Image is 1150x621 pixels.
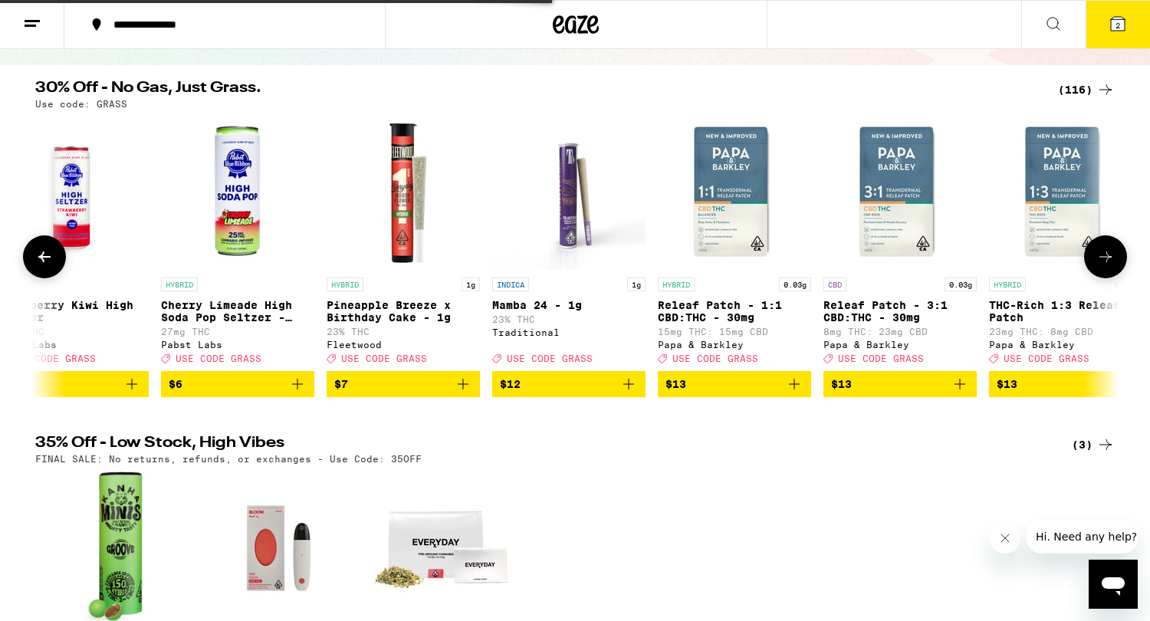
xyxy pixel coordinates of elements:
img: Traditional - Mamba 24 - 1g [492,117,646,270]
a: Open page for THC-Rich 1:3 Releaf Patch from Papa & Barkley [989,117,1142,371]
button: Add to bag [823,371,977,397]
img: Papa & Barkley - THC-Rich 1:3 Releaf Patch [989,117,1142,270]
p: Releaf Patch - 3:1 CBD:THC - 30mg [823,299,977,324]
iframe: Close message [990,523,1020,554]
span: 2 [1115,21,1120,30]
p: 0.03g [1110,278,1142,291]
a: Open page for Releaf Patch - 3:1 CBD:THC - 30mg from Papa & Barkley [823,117,977,371]
span: $13 [665,378,686,390]
img: Papa & Barkley - Releaf Patch - 3:1 CBD:THC - 30mg [823,117,977,270]
p: 27mg THC [161,327,314,337]
p: 15mg THC: 15mg CBD [658,327,811,337]
p: HYBRID [327,278,363,291]
p: 1g [462,278,480,291]
img: Pabst Labs - Cherry Limeade High Soda Pop Seltzer - 25mg [161,117,314,270]
button: Add to bag [492,371,646,397]
p: 0.03g [945,278,977,291]
span: USE CODE GRASS [341,353,427,363]
p: HYBRID [161,278,198,291]
span: $13 [831,378,852,390]
iframe: Button to launch messaging window [1089,560,1138,609]
button: Add to bag [989,371,1142,397]
div: Papa & Barkley [989,340,1142,350]
p: 1g [627,278,646,291]
a: (3) [1072,435,1115,454]
p: THC-Rich 1:3 Releaf Patch [989,299,1142,324]
div: Fleetwood [327,340,480,350]
p: 23% THC [327,327,480,337]
p: 8mg THC: 23mg CBD [823,327,977,337]
p: HYBRID [658,278,695,291]
p: Releaf Patch - 1:1 CBD:THC - 30mg [658,299,811,324]
span: USE CODE GRASS [672,353,758,363]
p: 23% THC [492,314,646,324]
a: Open page for Cherry Limeade High Soda Pop Seltzer - 25mg from Pabst Labs [161,117,314,371]
div: Papa & Barkley [658,340,811,350]
span: $6 [169,378,182,390]
p: INDICA [492,278,529,291]
p: 0.03g [779,278,811,291]
div: Papa & Barkley [823,340,977,350]
span: USE CODE GRASS [838,353,924,363]
button: Add to bag [327,371,480,397]
a: Open page for Pineapple Breeze x Birthday Cake - 1g from Fleetwood [327,117,480,371]
span: $13 [997,378,1017,390]
span: USE CODE GRASS [1004,353,1089,363]
button: Add to bag [161,371,314,397]
p: FINAL SALE: No returns, refunds, or exchanges - Use Code: 35OFF [35,454,422,464]
span: USE CODE GRASS [176,353,261,363]
p: CBD [823,278,846,291]
span: $12 [500,378,521,390]
a: Open page for Mamba 24 - 1g from Traditional [492,117,646,371]
p: Mamba 24 - 1g [492,299,646,311]
iframe: Message from company [1027,520,1138,554]
span: USE CODE GRASS [507,353,593,363]
span: USE CODE GRASS [10,353,96,363]
button: 2 [1086,1,1150,48]
button: Add to bag [658,371,811,397]
div: Traditional [492,327,646,337]
a: (116) [1058,80,1115,99]
span: $7 [334,378,348,390]
a: Open page for Releaf Patch - 1:1 CBD:THC - 30mg from Papa & Barkley [658,117,811,371]
img: Fleetwood - Pineapple Breeze x Birthday Cake - 1g [327,117,480,270]
img: Papa & Barkley - Releaf Patch - 1:1 CBD:THC - 30mg [658,117,811,270]
h2: 30% Off - No Gas, Just Grass. [35,80,1040,99]
p: 23mg THC: 8mg CBD [989,327,1142,337]
h2: 35% Off - Low Stock, High Vibes [35,435,1040,454]
p: Cherry Limeade High Soda Pop Seltzer - 25mg [161,299,314,324]
p: Use code: GRASS [35,99,127,109]
div: Pabst Labs [161,340,314,350]
p: HYBRID [989,278,1026,291]
p: Pineapple Breeze x Birthday Cake - 1g [327,299,480,324]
